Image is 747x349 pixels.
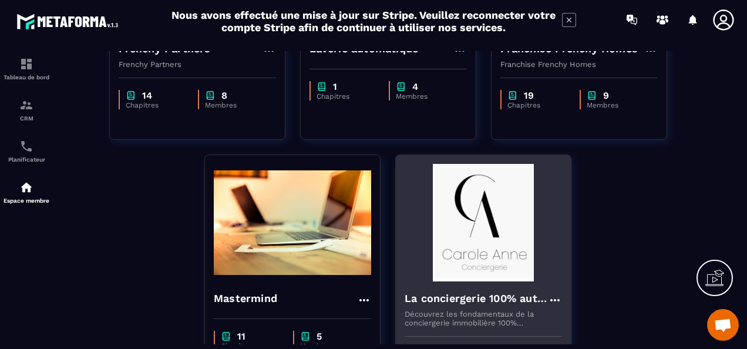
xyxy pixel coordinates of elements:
[333,81,337,92] p: 1
[3,130,50,172] a: schedulerschedulerPlanificateur
[3,89,50,130] a: formationformationCRM
[3,48,50,89] a: formationformationTableau de bord
[214,290,277,307] h4: Mastermind
[3,197,50,204] p: Espace membre
[500,60,658,69] p: Franchise Frenchy Homes
[587,101,646,109] p: Membres
[221,331,231,342] img: chapter
[205,101,264,109] p: Membres
[412,81,418,92] p: 4
[19,180,33,194] img: automations
[19,139,33,153] img: scheduler
[396,92,455,100] p: Membres
[3,156,50,163] p: Planificateur
[205,90,216,101] img: chapter
[19,98,33,112] img: formation
[126,90,136,101] img: chapter
[3,115,50,122] p: CRM
[119,60,276,69] p: Frenchy Partners
[214,164,371,281] img: formation-background
[507,101,568,109] p: Chapitres
[317,92,377,100] p: Chapitres
[524,90,534,101] p: 19
[507,90,518,101] img: chapter
[3,172,50,213] a: automationsautomationsEspace membre
[603,90,609,101] p: 9
[237,331,245,342] p: 11
[300,331,311,342] img: chapter
[405,164,562,281] img: formation-background
[171,9,556,33] h2: Nous avons effectué une mise à jour sur Stripe. Veuillez reconnecter votre compte Stripe afin de ...
[405,310,562,327] p: Découvrez les fondamentaux de la conciergerie immobilière 100% automatisée. Cette formation est c...
[3,74,50,80] p: Tableau de bord
[396,81,406,92] img: chapter
[587,90,597,101] img: chapter
[317,331,322,342] p: 5
[707,309,739,341] div: Ouvrir le chat
[142,90,152,101] p: 14
[221,90,227,101] p: 8
[317,81,327,92] img: chapter
[405,290,548,307] h4: La conciergerie 100% automatisée
[19,57,33,71] img: formation
[16,11,122,32] img: logo
[126,101,186,109] p: Chapitres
